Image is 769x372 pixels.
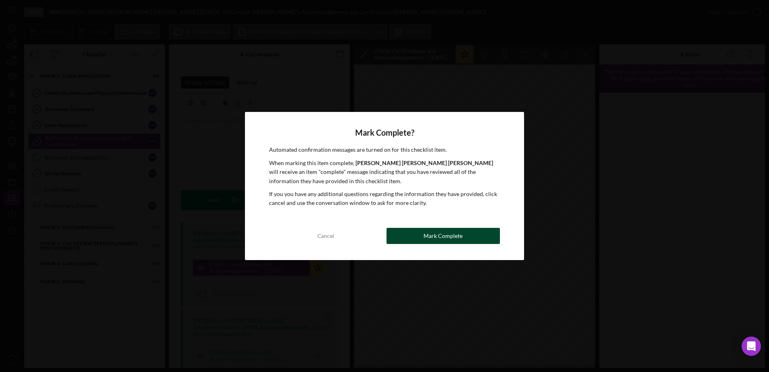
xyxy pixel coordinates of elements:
h4: Mark Complete? [269,128,500,137]
button: Cancel [269,228,382,244]
p: Automated confirmation messages are turned on for this checklist item. [269,145,500,154]
p: If you you have any additional questions regarding the information they have provided, click canc... [269,190,500,208]
button: Mark Complete [387,228,500,244]
div: Cancel [317,228,334,244]
div: Open Intercom Messenger [742,337,761,356]
b: [PERSON_NAME] [PERSON_NAME] [PERSON_NAME] [356,159,493,166]
p: When marking this item complete, will receive an item "complete" message indicating that you have... [269,159,500,186]
div: Mark Complete [424,228,463,244]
